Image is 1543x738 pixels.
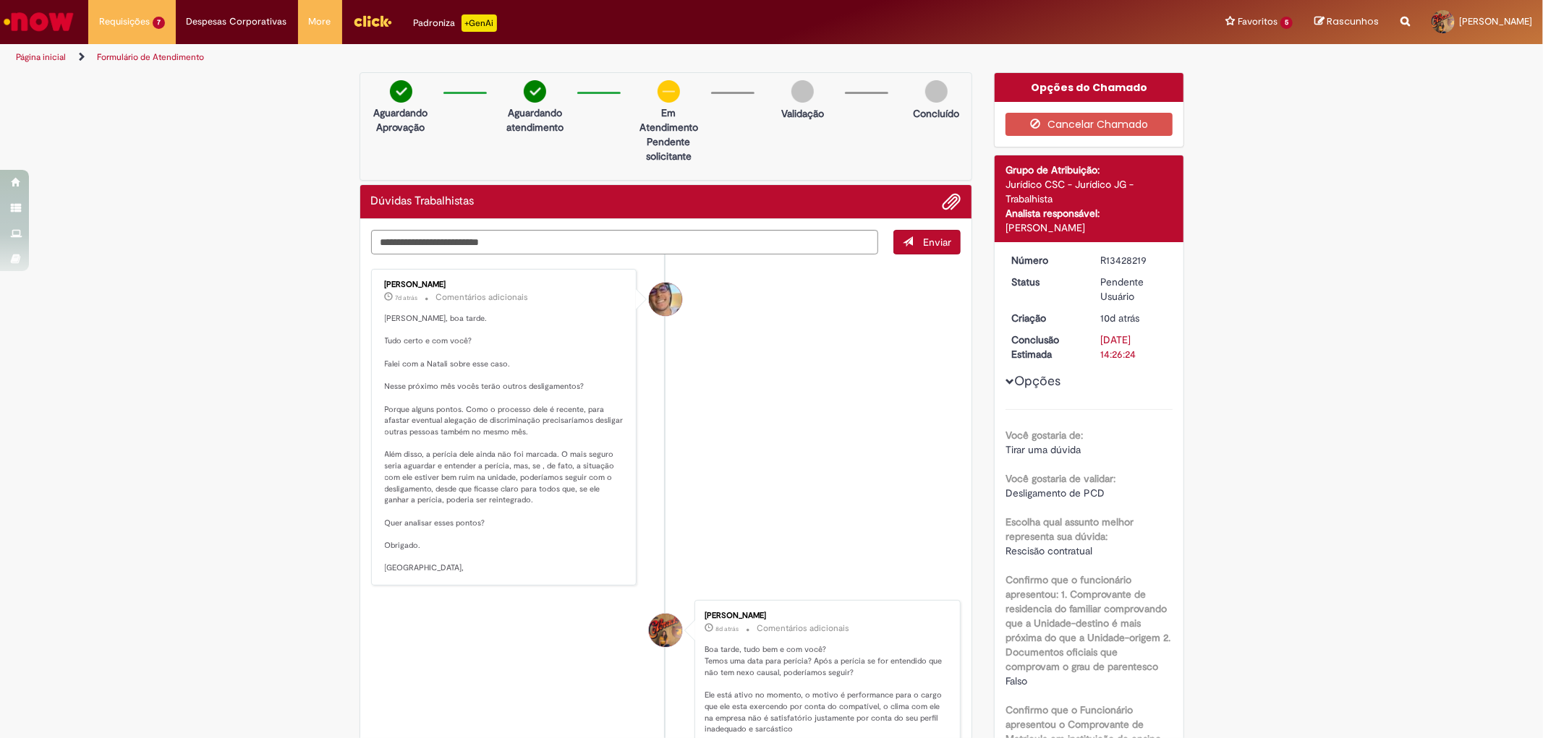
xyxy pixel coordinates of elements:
div: R13428219 [1100,253,1168,267]
button: Enviar [893,230,961,254]
span: [PERSON_NAME] [1459,15,1532,27]
div: Andressa Mayara Picolo Cardoso [649,614,682,647]
p: +GenAi [462,14,497,32]
div: Opções do Chamado [995,73,1183,102]
span: Desligamento de PCD [1006,486,1105,499]
b: Escolha qual assunto melhor representa sua dúvida: [1006,515,1134,543]
div: Pedro Henrique De Oliveira Alves [649,283,682,316]
a: Página inicial [16,51,66,63]
span: Despesas Corporativas [187,14,287,29]
img: circle-minus.png [658,80,680,103]
b: Confirmo que o funcionário apresentou: 1. Comprovante de residencia do familiar comprovando que a... [1006,573,1170,673]
dt: Criação [1000,311,1089,325]
div: [DATE] 14:26:24 [1100,332,1168,361]
dt: Status [1000,275,1089,289]
a: Rascunhos [1314,15,1379,29]
p: Boa tarde, tudo bem e com você? Temos uma data para perícia? Após a perícia se for entendido que ... [705,644,945,735]
div: Analista responsável: [1006,206,1173,220]
span: 10d atrás [1100,312,1139,325]
img: click_logo_yellow_360x200.png [353,10,392,32]
p: Validação [781,106,824,121]
div: Grupo de Atribuição: [1006,163,1173,177]
img: check-circle-green.png [524,80,546,103]
span: 7 [153,17,165,29]
dt: Conclusão Estimada [1000,332,1089,361]
p: Concluído [913,106,959,121]
div: [PERSON_NAME] [705,612,945,620]
time: 21/08/2025 16:18:56 [715,625,739,633]
span: Falso [1006,674,1027,687]
p: Pendente solicitante [634,134,704,163]
div: Padroniza [414,14,497,32]
img: check-circle-green.png [390,80,412,103]
p: Em Atendimento [634,106,704,134]
span: 5 [1280,17,1293,29]
button: Cancelar Chamado [1006,113,1173,136]
b: Você gostaria de validar: [1006,472,1115,485]
span: Tirar uma dúvida [1006,443,1081,456]
span: Rascunhos [1327,14,1379,28]
span: More [309,14,331,29]
ul: Trilhas de página [11,44,1018,71]
small: Comentários adicionais [757,622,849,635]
img: img-circle-grey.png [925,80,948,103]
div: [PERSON_NAME] [385,280,626,289]
span: 8d atrás [715,625,739,633]
time: 19/08/2025 11:50:53 [1100,312,1139,325]
span: Requisições [99,14,150,29]
time: 22/08/2025 13:42:31 [396,293,418,302]
h2: Dúvidas Trabalhistas Histórico de tíquete [371,195,475,208]
a: Formulário de Atendimento [97,51,204,63]
div: [PERSON_NAME] [1006,220,1173,235]
span: Rescisão contratual [1006,544,1092,557]
div: Pendente Usuário [1100,275,1168,304]
dt: Número [1000,253,1089,267]
div: 19/08/2025 11:50:53 [1100,311,1168,325]
div: Jurídico CSC - Jurídico JG - Trabalhista [1006,177,1173,206]
button: Adicionar anexos [942,192,961,211]
img: img-circle-grey.png [791,80,814,103]
span: 7d atrás [396,293,418,302]
span: Favoritos [1238,14,1278,29]
b: Você gostaria de: [1006,429,1083,442]
p: Aguardando Aprovação [366,106,436,134]
small: Comentários adicionais [436,291,529,304]
textarea: Digite sua mensagem aqui... [371,230,879,254]
img: ServiceNow [1,7,76,36]
p: Aguardando atendimento [500,106,570,134]
p: [PERSON_NAME], boa tarde. Tudo certo e com você? Falei com a Natali sobre esse caso. Nesse próxim... [385,313,626,574]
span: Enviar [923,236,951,249]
